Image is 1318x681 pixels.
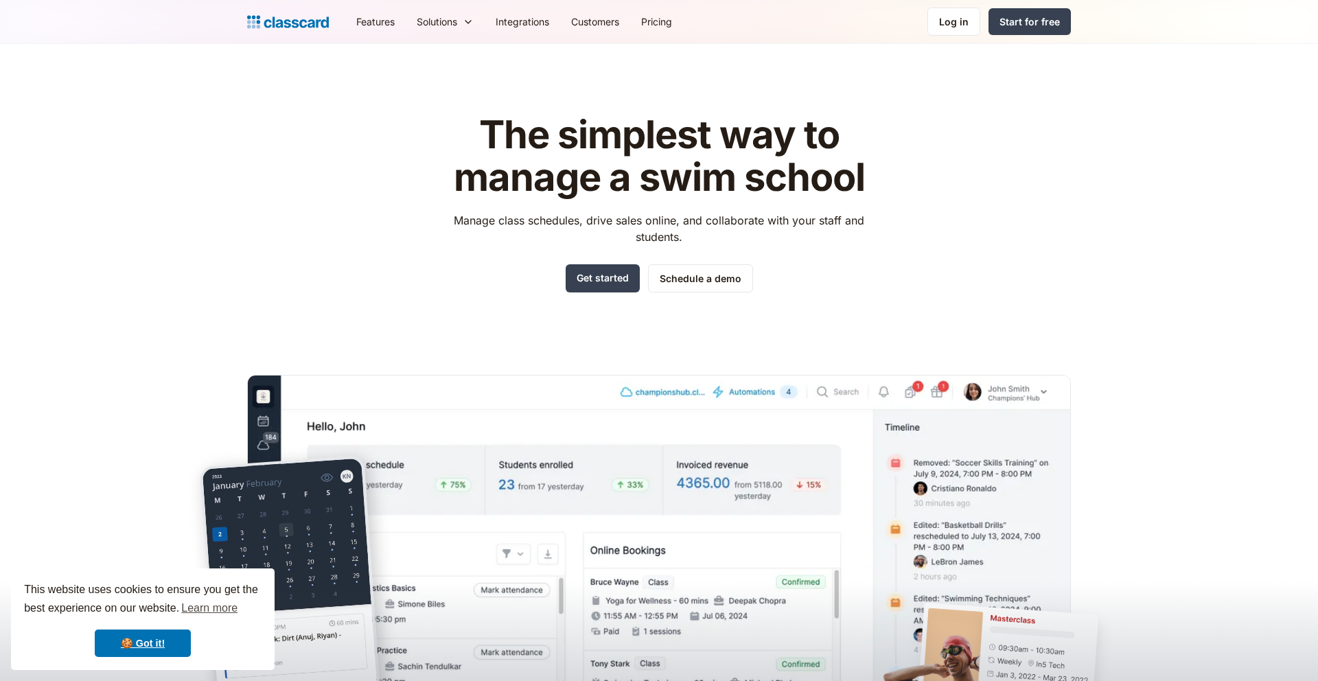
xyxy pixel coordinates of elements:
[927,8,980,36] a: Log in
[630,6,683,37] a: Pricing
[485,6,560,37] a: Integrations
[406,6,485,37] div: Solutions
[11,568,275,670] div: cookieconsent
[95,630,191,657] a: dismiss cookie message
[566,264,640,292] a: Get started
[24,581,262,619] span: This website uses cookies to ensure you get the best experience on our website.
[560,6,630,37] a: Customers
[988,8,1071,35] a: Start for free
[345,6,406,37] a: Features
[179,598,240,619] a: learn more about cookies
[417,14,457,29] div: Solutions
[999,14,1060,29] div: Start for free
[247,12,329,32] a: home
[441,212,877,245] p: Manage class schedules, drive sales online, and collaborate with your staff and students.
[648,264,753,292] a: Schedule a demo
[441,114,877,198] h1: The simplest way to manage a swim school
[939,14,969,29] div: Log in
